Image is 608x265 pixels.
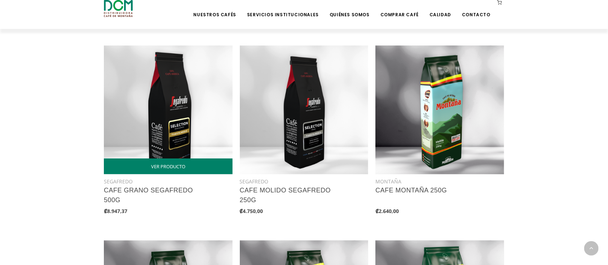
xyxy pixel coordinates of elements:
[425,1,455,18] a: Calidad
[104,177,233,186] div: SEGAFREDO
[240,187,331,204] a: CAFE MOLIDO SEGAFREDO 250G
[104,45,233,174] img: Shop product image!
[375,187,447,194] a: CAFE MONTAÑA 250G
[104,208,127,214] b: ₡8.947,37
[189,1,241,18] a: Nuestros Cafés
[240,177,369,186] div: SEGAFREDO
[240,208,263,214] b: ₡4.750,00
[376,1,423,18] a: Comprar Café
[375,208,399,214] b: ₡2.640,00
[243,1,323,18] a: Servicios Institucionales
[375,45,504,174] img: Shop product image!
[240,45,369,174] img: Shop product image!
[104,187,193,204] a: CAFE GRANO SEGAFREDO 500G
[375,177,504,186] div: MONTAÑA
[325,1,374,18] a: Quiénes Somos
[458,1,495,18] a: Contacto
[104,158,233,174] a: VER PRODUCTO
